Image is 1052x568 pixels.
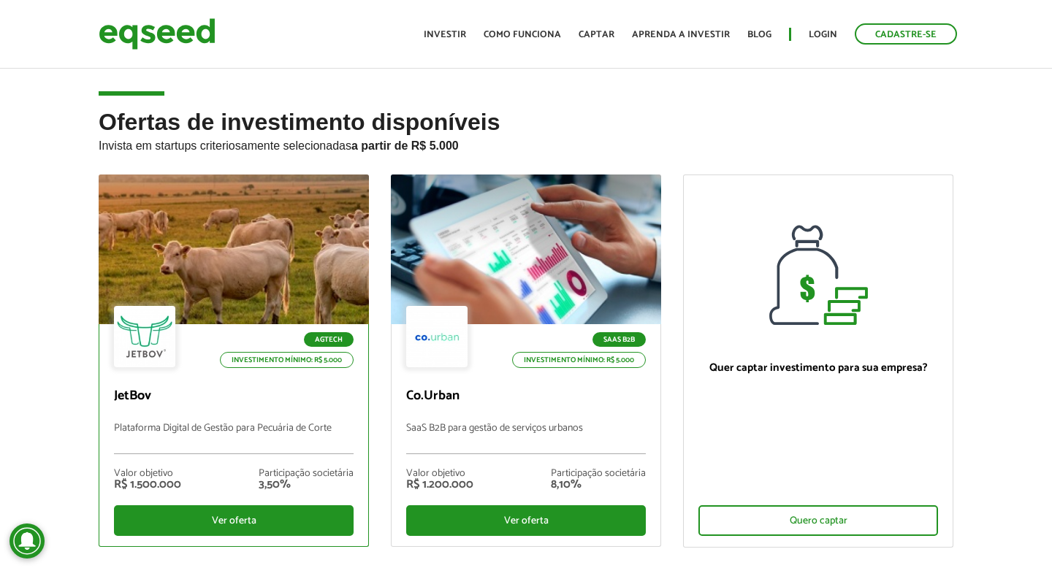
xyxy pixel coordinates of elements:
a: Aprenda a investir [632,30,730,39]
h2: Ofertas de investimento disponíveis [99,110,953,174]
p: Co.Urban [406,388,646,404]
p: SaaS B2B para gestão de serviços urbanos [406,423,646,454]
a: Blog [747,30,771,39]
div: 8,10% [551,479,646,491]
a: SaaS B2B Investimento mínimo: R$ 5.000 Co.Urban SaaS B2B para gestão de serviços urbanos Valor ob... [391,174,661,547]
p: JetBov [114,388,354,404]
p: Quer captar investimento para sua empresa? [698,361,938,375]
a: Captar [579,30,614,39]
p: Investimento mínimo: R$ 5.000 [220,352,354,368]
strong: a partir de R$ 5.000 [351,139,459,152]
div: R$ 1.500.000 [114,479,181,491]
div: Ver oferta [114,505,354,536]
div: Valor objetivo [406,469,473,479]
p: SaaS B2B [592,332,646,347]
a: Investir [424,30,466,39]
p: Agtech [304,332,354,347]
div: Quero captar [698,505,938,536]
div: 3,50% [259,479,354,491]
p: Plataforma Digital de Gestão para Pecuária de Corte [114,423,354,454]
img: EqSeed [99,15,216,53]
p: Investimento mínimo: R$ 5.000 [512,352,646,368]
a: Como funciona [484,30,561,39]
a: Login [809,30,837,39]
p: Invista em startups criteriosamente selecionadas [99,135,953,153]
div: Ver oferta [406,505,646,536]
div: Participação societária [551,469,646,479]
a: Quer captar investimento para sua empresa? Quero captar [683,174,953,548]
div: Valor objetivo [114,469,181,479]
a: Cadastre-se [855,23,957,45]
a: Agtech Investimento mínimo: R$ 5.000 JetBov Plataforma Digital de Gestão para Pecuária de Corte V... [99,174,369,547]
div: R$ 1.200.000 [406,479,473,491]
div: Participação societária [259,469,354,479]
